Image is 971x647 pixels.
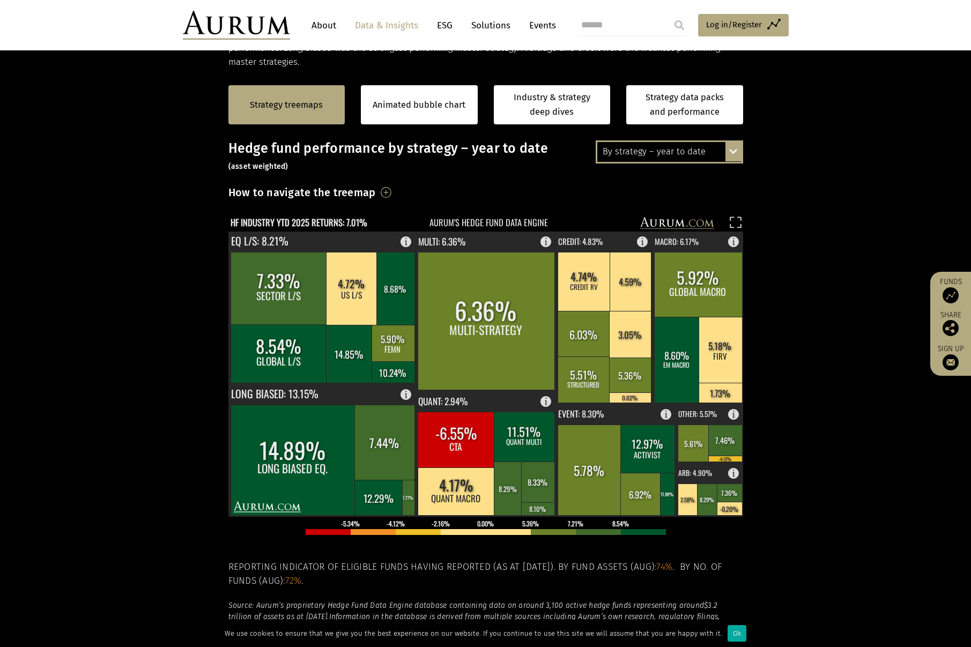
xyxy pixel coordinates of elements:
a: About [306,16,342,35]
small: (asset weighted) [228,162,288,171]
h3: How to navigate the treemap [228,183,376,202]
span: Log in/Register [706,18,762,31]
img: Aurum [183,11,290,40]
a: Industry & strategy deep dives [494,85,611,124]
img: Access Funds [943,287,959,303]
a: Sign up [936,344,966,370]
div: Ok [728,625,746,642]
span: 72% [285,575,302,586]
div: Share [936,311,966,336]
a: Funds [936,277,966,303]
a: Log in/Register [698,14,789,36]
a: Data & Insights [350,16,424,35]
a: Events [524,16,556,35]
a: Animated bubble chart [373,98,465,112]
a: Strategy treemaps [250,98,323,112]
h3: Hedge fund performance by strategy – year to date [228,140,743,173]
img: Sign up to our newsletter [943,354,959,370]
em: Source: Aurum’s proprietary Hedge Fund Data Engine database containing data on around 3,100 activ... [228,601,705,610]
span: 74% [656,561,672,572]
input: Submit [669,14,690,36]
em: Information in the database is derived from multiple sources including Aurum’s own research, regu... [228,612,731,644]
a: ESG [432,16,458,35]
a: Strategy data packs and performance [626,85,743,124]
em: . [327,612,329,621]
img: Share this post [943,320,959,336]
h5: Reporting indicator of eligible funds having reported (as at [DATE]). By fund assets (Aug): . By ... [228,560,743,589]
a: Solutions [466,16,516,35]
div: By strategy – year to date [597,142,742,161]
